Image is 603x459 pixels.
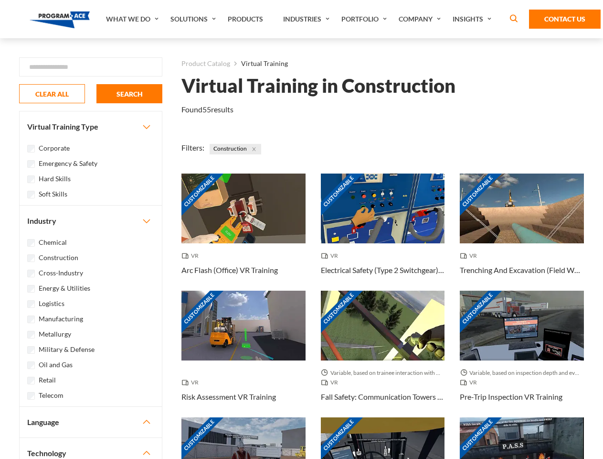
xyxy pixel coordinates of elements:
a: Customizable Thumbnail - Fall Safety: Communication Towers VR Training Variable, based on trainee... [321,291,445,417]
label: Chemical [39,237,67,248]
span: VR [321,378,342,387]
em: 55 [202,105,211,114]
input: Hard Skills [27,175,35,183]
a: Customizable Thumbnail - Trenching And Excavation (Field Work) VR Training VR Trenching And Excav... [460,174,584,291]
span: VR [321,251,342,261]
button: CLEAR ALL [19,84,85,103]
input: Chemical [27,239,35,247]
label: Energy & Utilities [39,283,90,294]
label: Logistics [39,298,64,309]
label: Oil and Gas [39,360,73,370]
a: Customizable Thumbnail - Pre-Trip Inspection VR Training Variable, based on inspection depth and ... [460,291,584,417]
h3: Electrical Safety (Type 2 Switchgear) VR Training [321,264,445,276]
input: Manufacturing [27,316,35,323]
label: Manufacturing [39,314,83,324]
label: Telecom [39,390,63,401]
button: Industry [20,206,162,236]
input: Metallurgy [27,331,35,339]
h3: Arc Flash (Office) VR Training [181,264,278,276]
button: Virtual Training Type [20,111,162,142]
input: Logistics [27,300,35,308]
label: Corporate [39,143,70,153]
label: Hard Skills [39,174,71,184]
input: Retail [27,377,35,384]
span: VR [460,251,481,261]
span: VR [460,378,481,387]
nav: breadcrumb [181,57,584,70]
span: Variable, based on trainee interaction with each section. [321,368,445,378]
a: Customizable Thumbnail - Risk Assessment VR Training VR Risk Assessment VR Training [181,291,306,417]
input: Cross-Industry [27,270,35,277]
input: Emergency & Safety [27,160,35,168]
input: Soft Skills [27,191,35,198]
a: Product Catalog [181,57,230,70]
label: Cross-Industry [39,268,83,278]
button: Language [20,407,162,437]
span: Construction [210,144,261,154]
label: Construction [39,252,78,263]
label: Military & Defense [39,344,95,355]
input: Corporate [27,145,35,153]
input: Military & Defense [27,346,35,354]
input: Energy & Utilities [27,285,35,293]
button: Close [249,144,259,154]
a: Contact Us [529,10,601,29]
h3: Fall Safety: Communication Towers VR Training [321,391,445,403]
h3: Trenching And Excavation (Field Work) VR Training [460,264,584,276]
p: Found results [181,104,233,115]
label: Retail [39,375,56,385]
span: Filters: [181,143,204,152]
img: Program-Ace [30,11,90,28]
input: Construction [27,254,35,262]
h3: Pre-Trip Inspection VR Training [460,391,562,403]
label: Emergency & Safety [39,158,97,169]
label: Metallurgy [39,329,71,339]
h3: Risk Assessment VR Training [181,391,276,403]
a: Customizable Thumbnail - Electrical Safety (Type 2 Switchgear) VR Training VR Electrical Safety (... [321,174,445,291]
span: VR [181,378,202,387]
label: Soft Skills [39,189,67,199]
a: Customizable Thumbnail - Arc Flash (Office) VR Training VR Arc Flash (Office) VR Training [181,174,306,291]
span: VR [181,251,202,261]
li: Virtual Training [230,57,288,70]
span: Variable, based on inspection depth and event interaction. [460,368,584,378]
input: Telecom [27,392,35,400]
input: Oil and Gas [27,361,35,369]
h1: Virtual Training in Construction [181,77,455,94]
